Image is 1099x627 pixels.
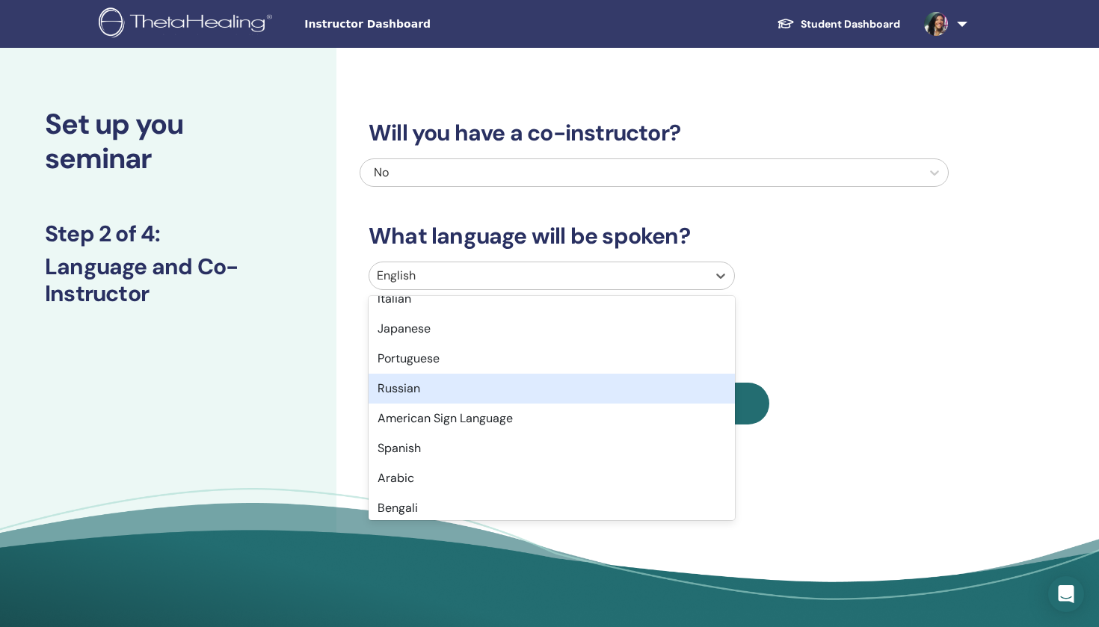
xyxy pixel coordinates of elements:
div: Russian [369,374,735,404]
div: Italian [369,284,735,314]
img: default.jpg [924,12,948,36]
h3: Step 2 of 4 : [45,220,292,247]
a: Student Dashboard [765,10,912,38]
h2: Set up you seminar [45,108,292,176]
div: Portuguese [369,344,735,374]
span: No [374,164,389,180]
img: graduation-cap-white.svg [777,17,795,30]
div: Bengali [369,493,735,523]
div: Open Intercom Messenger [1048,576,1084,612]
span: Instructor Dashboard [304,16,529,32]
div: American Sign Language [369,404,735,433]
h3: Language and Co-Instructor [45,253,292,307]
img: logo.png [99,7,277,41]
div: Arabic [369,463,735,493]
h3: Will you have a co-instructor? [360,120,949,146]
div: Japanese [369,314,735,344]
div: Spanish [369,433,735,463]
h3: What language will be spoken? [360,223,949,250]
